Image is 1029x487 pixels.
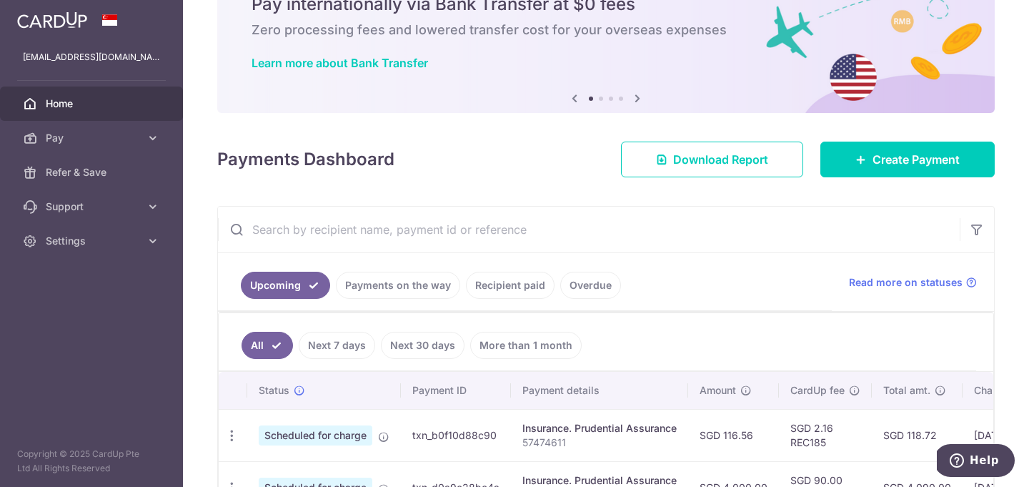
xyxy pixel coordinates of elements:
[621,142,803,177] a: Download Report
[46,131,140,145] span: Pay
[466,272,555,299] a: Recipient paid
[46,165,140,179] span: Refer & Save
[23,50,160,64] p: [EMAIL_ADDRESS][DOMAIN_NAME]
[46,234,140,248] span: Settings
[560,272,621,299] a: Overdue
[336,272,460,299] a: Payments on the way
[252,21,960,39] h6: Zero processing fees and lowered transfer cost for your overseas expenses
[259,383,289,398] span: Status
[252,56,428,70] a: Learn more about Bank Transfer
[299,332,375,359] a: Next 7 days
[790,383,845,398] span: CardUp fee
[873,151,960,168] span: Create Payment
[218,207,960,252] input: Search by recipient name, payment id or reference
[241,272,330,299] a: Upcoming
[673,151,768,168] span: Download Report
[381,332,464,359] a: Next 30 days
[688,409,779,461] td: SGD 116.56
[883,383,930,398] span: Total amt.
[779,409,872,461] td: SGD 2.16 REC185
[849,275,977,290] a: Read more on statuses
[470,332,582,359] a: More than 1 month
[401,372,511,409] th: Payment ID
[820,142,995,177] a: Create Payment
[46,200,140,214] span: Support
[872,409,963,461] td: SGD 118.72
[522,436,677,450] p: 57474611
[242,332,293,359] a: All
[217,147,394,172] h4: Payments Dashboard
[511,372,688,409] th: Payment details
[849,275,963,290] span: Read more on statuses
[937,444,1015,480] iframe: Opens a widget where you can find more information
[46,97,140,111] span: Home
[259,425,372,446] span: Scheduled for charge
[522,421,677,436] div: Insurance. Prudential Assurance
[17,11,87,29] img: CardUp
[401,409,511,461] td: txn_b0f10d88c90
[700,383,736,398] span: Amount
